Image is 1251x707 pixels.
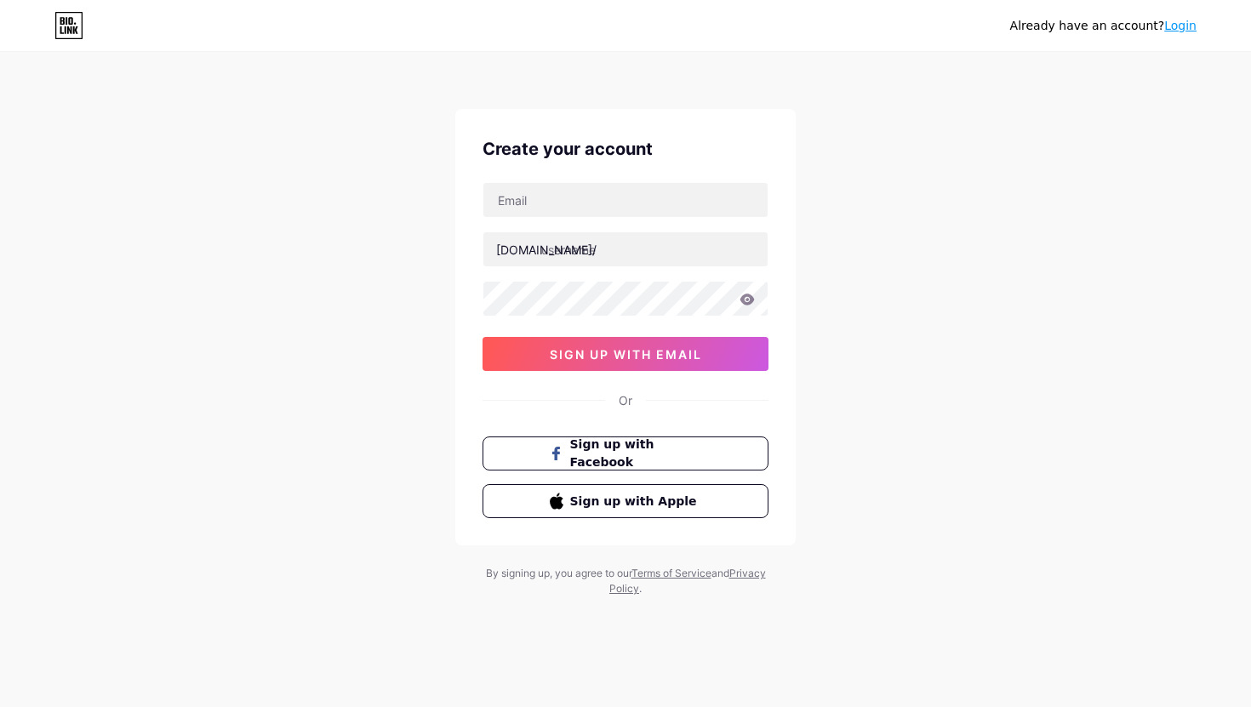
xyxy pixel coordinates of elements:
[570,493,702,510] span: Sign up with Apple
[481,566,770,596] div: By signing up, you agree to our and .
[483,337,768,371] button: sign up with email
[550,347,702,362] span: sign up with email
[1164,19,1197,32] a: Login
[1010,17,1197,35] div: Already have an account?
[619,391,632,409] div: Or
[483,183,768,217] input: Email
[483,232,768,266] input: username
[483,436,768,470] button: Sign up with Facebook
[570,436,702,471] span: Sign up with Facebook
[496,241,597,259] div: [DOMAIN_NAME]/
[483,484,768,518] button: Sign up with Apple
[631,567,711,579] a: Terms of Service
[483,136,768,162] div: Create your account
